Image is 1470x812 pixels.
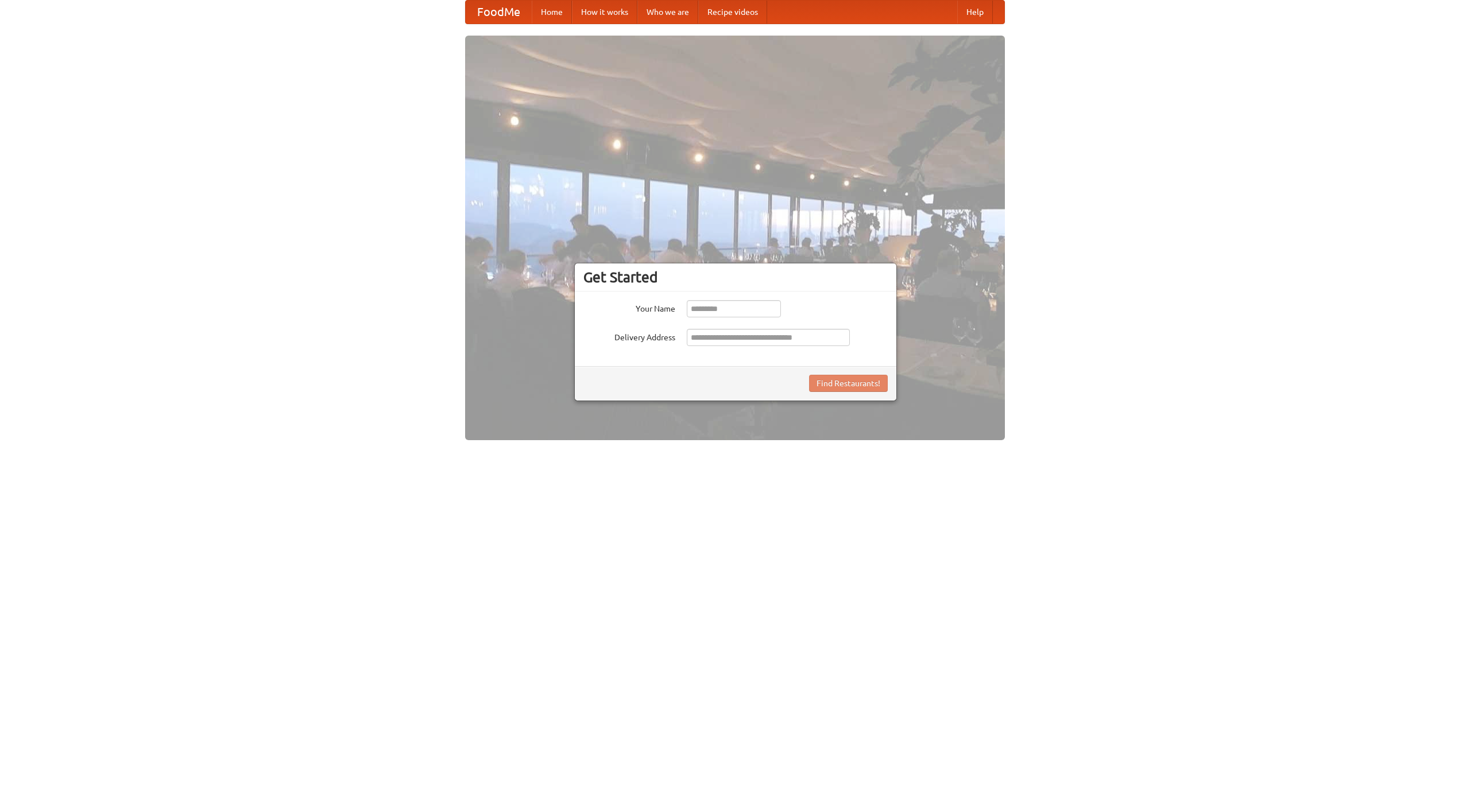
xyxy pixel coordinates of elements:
a: Who we are [637,1,698,24]
h3: Get Started [583,269,888,286]
label: Delivery Address [583,329,675,343]
a: How it works [572,1,637,24]
label: Your Name [583,300,675,314]
button: Find Restaurants! [809,375,888,392]
a: Help [957,1,993,24]
a: FoodMe [466,1,532,24]
a: Home [532,1,572,24]
a: Recipe videos [698,1,767,24]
